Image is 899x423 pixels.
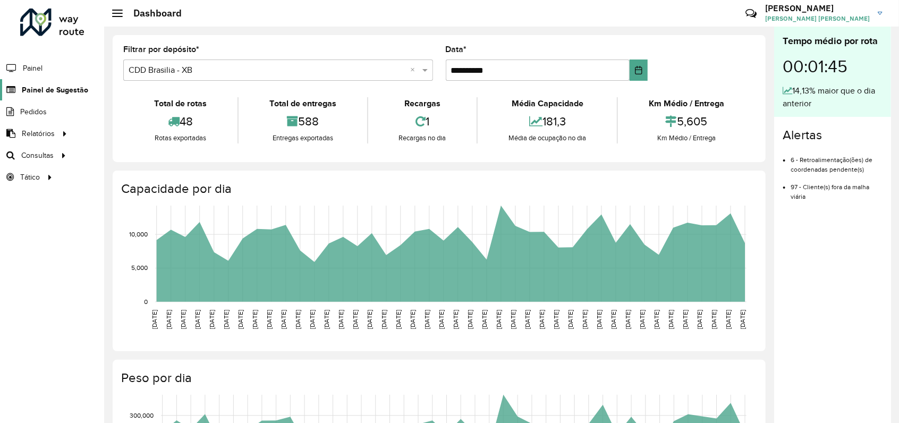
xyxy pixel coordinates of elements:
[126,97,235,110] div: Total de rotas
[395,310,402,329] text: [DATE]
[237,310,244,329] text: [DATE]
[710,310,717,329] text: [DATE]
[131,265,148,272] text: 5,000
[323,310,330,329] text: [DATE]
[510,310,516,329] text: [DATE]
[130,412,154,419] text: 300,000
[480,110,614,133] div: 181,3
[524,310,531,329] text: [DATE]
[765,14,870,23] span: [PERSON_NAME] [PERSON_NAME]
[121,370,755,386] h4: Peso por dia
[639,310,646,329] text: [DATE]
[411,64,420,77] span: Clear all
[682,310,689,329] text: [DATE]
[495,310,502,329] text: [DATE]
[446,43,467,56] label: Data
[696,310,703,329] text: [DATE]
[371,97,474,110] div: Recargas
[371,133,474,143] div: Recargas no dia
[596,310,603,329] text: [DATE]
[23,63,43,74] span: Painel
[624,310,631,329] text: [DATE]
[791,147,883,174] li: 6 - Retroalimentação(ões) de coordenadas pendente(s)
[481,310,488,329] text: [DATE]
[653,310,660,329] text: [DATE]
[783,48,883,84] div: 00:01:45
[22,128,55,139] span: Relatórios
[129,231,148,238] text: 10,000
[480,97,614,110] div: Média Capacidade
[241,97,364,110] div: Total de entregas
[621,97,752,110] div: Km Médio / Entrega
[352,310,359,329] text: [DATE]
[567,310,574,329] text: [DATE]
[740,2,762,25] a: Contato Rápido
[294,310,301,329] text: [DATE]
[621,110,752,133] div: 5,605
[266,310,273,329] text: [DATE]
[581,310,588,329] text: [DATE]
[380,310,387,329] text: [DATE]
[20,172,40,183] span: Tático
[22,84,88,96] span: Painel de Sugestão
[20,106,47,117] span: Pedidos
[725,310,732,329] text: [DATE]
[126,110,235,133] div: 48
[480,133,614,143] div: Média de ocupação no dia
[409,310,416,329] text: [DATE]
[180,310,186,329] text: [DATE]
[630,60,648,81] button: Choose Date
[280,310,287,329] text: [DATE]
[739,310,746,329] text: [DATE]
[21,150,54,161] span: Consultas
[452,310,459,329] text: [DATE]
[423,310,430,329] text: [DATE]
[223,310,230,329] text: [DATE]
[241,133,364,143] div: Entregas exportadas
[241,110,364,133] div: 588
[538,310,545,329] text: [DATE]
[251,310,258,329] text: [DATE]
[621,133,752,143] div: Km Médio / Entrega
[208,310,215,329] text: [DATE]
[783,128,883,143] h4: Alertas
[194,310,201,329] text: [DATE]
[438,310,445,329] text: [DATE]
[123,7,182,19] h2: Dashboard
[783,84,883,110] div: 14,13% maior que o dia anterior
[123,43,199,56] label: Filtrar por depósito
[553,310,559,329] text: [DATE]
[121,181,755,197] h4: Capacidade por dia
[765,3,870,13] h3: [PERSON_NAME]
[667,310,674,329] text: [DATE]
[309,310,316,329] text: [DATE]
[126,133,235,143] div: Rotas exportadas
[337,310,344,329] text: [DATE]
[165,310,172,329] text: [DATE]
[371,110,474,133] div: 1
[783,34,883,48] div: Tempo médio por rota
[366,310,373,329] text: [DATE]
[151,310,158,329] text: [DATE]
[610,310,617,329] text: [DATE]
[144,298,148,305] text: 0
[791,174,883,201] li: 97 - Cliente(s) fora da malha viária
[467,310,473,329] text: [DATE]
